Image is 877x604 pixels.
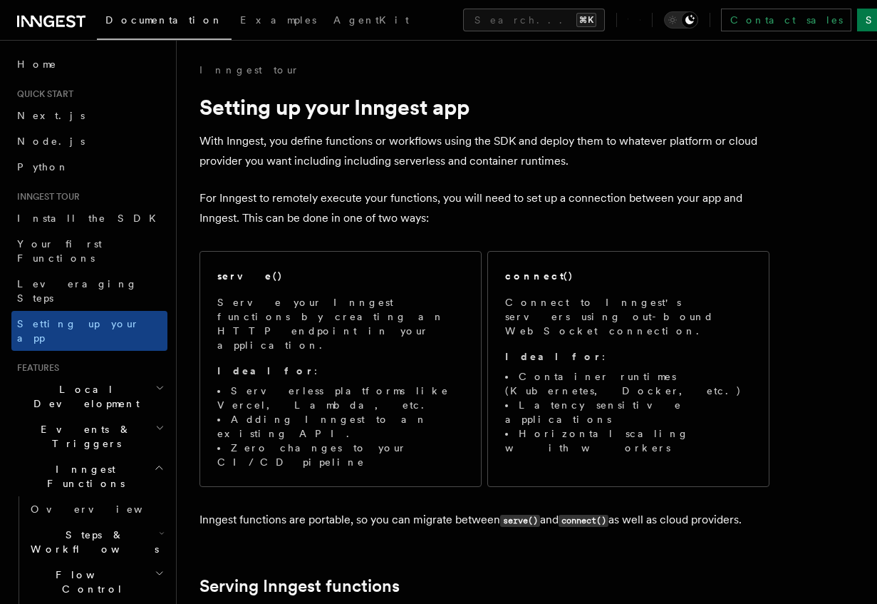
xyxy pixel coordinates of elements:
p: Inngest functions are portable, so you can migrate between and as well as cloud providers. [199,510,769,531]
strong: Ideal for [217,365,314,377]
span: Home [17,57,57,71]
button: Steps & Workflows [25,522,167,562]
button: Toggle dark mode [664,11,698,29]
span: Your first Functions [17,238,102,264]
span: AgentKit [333,14,409,26]
p: Serve your Inngest functions by creating an HTTP endpoint in your application. [217,295,464,352]
a: Install the SDK [11,205,167,231]
span: Events & Triggers [11,422,155,451]
span: Setting up your app [17,318,140,344]
span: Overview [31,503,177,515]
a: Python [11,154,167,180]
span: Python [17,161,69,173]
button: Search...⌘K [463,9,605,31]
a: serve()Serve your Inngest functions by creating an HTTP endpoint in your application.Ideal for:Se... [199,251,482,487]
button: Flow Control [25,562,167,602]
a: Node.js [11,128,167,154]
li: Horizontal scaling with workers [505,426,752,455]
span: Features [11,362,59,374]
a: Contact sales [721,9,851,31]
h2: serve() [217,269,283,283]
p: : [217,364,464,378]
strong: Ideal for [505,351,602,362]
kbd: ⌘K [576,13,596,27]
code: serve() [500,515,540,527]
span: Next.js [17,110,85,121]
p: Connect to Inngest's servers using out-bound WebSocket connection. [505,295,752,338]
span: Documentation [105,14,223,26]
a: Documentation [97,4,232,40]
span: Examples [240,14,316,26]
a: Inngest tour [199,63,299,77]
a: AgentKit [325,4,417,39]
span: Leveraging Steps [17,278,137,304]
a: Overview [25,496,167,522]
a: Your first Functions [11,231,167,271]
span: Flow Control [25,568,155,596]
h2: connect() [505,269,574,283]
li: Latency sensitive applications [505,398,752,426]
button: Inngest Functions [11,456,167,496]
button: Events & Triggers [11,416,167,456]
h1: Setting up your Inngest app [199,94,769,120]
p: With Inngest, you define functions or workflows using the SDK and deploy them to whatever platfor... [199,131,769,171]
li: Zero changes to your CI/CD pipeline [217,441,464,469]
code: connect() [559,515,608,527]
li: Serverless platforms like Vercel, Lambda, etc. [217,384,464,412]
span: Steps & Workflows [25,528,159,556]
span: Inngest Functions [11,462,154,491]
a: connect()Connect to Inngest's servers using out-bound WebSocket connection.Ideal for:Container ru... [487,251,769,487]
a: Setting up your app [11,311,167,351]
p: For Inngest to remotely execute your functions, you will need to set up a connection between your... [199,188,769,228]
span: Node.js [17,135,85,147]
li: Adding Inngest to an existing API. [217,412,464,441]
li: Container runtimes (Kubernetes, Docker, etc.) [505,369,752,398]
button: Local Development [11,377,167,416]
a: Leveraging Steps [11,271,167,311]
a: Serving Inngest functions [199,576,400,596]
a: Home [11,51,167,77]
span: Local Development [11,382,155,411]
span: Quick start [11,88,73,100]
a: Next.js [11,103,167,128]
span: Install the SDK [17,213,165,224]
a: Examples [232,4,325,39]
span: Inngest tour [11,191,80,203]
p: : [505,349,752,364]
